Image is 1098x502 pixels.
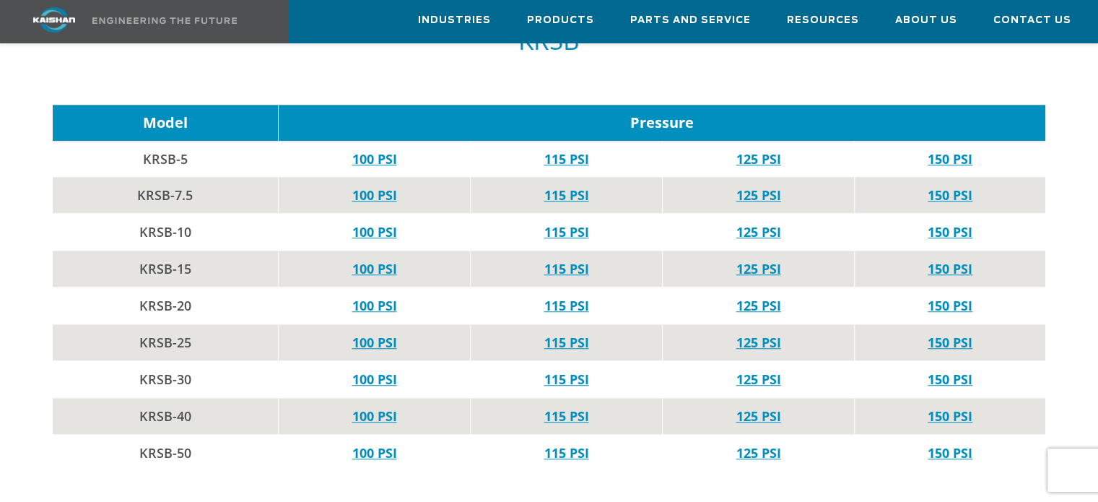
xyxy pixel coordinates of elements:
a: 100 PSI [352,150,396,168]
a: 100 PSI [352,371,396,388]
span: Resources [787,12,859,29]
a: Products [527,1,594,40]
a: 100 PSI [352,223,396,241]
td: Pressure [278,105,1045,141]
a: 100 PSI [352,407,396,425]
a: 100 PSI [352,260,396,277]
a: Resources [787,1,859,40]
a: 125 PSI [736,297,781,314]
td: KRSB-15 [53,251,279,287]
a: About Us [895,1,957,40]
a: 125 PSI [736,223,781,241]
a: 150 PSI [928,186,972,204]
a: 115 PSI [544,260,589,277]
td: KRSB-20 [53,287,279,324]
a: Contact Us [993,1,1071,40]
a: 150 PSI [928,260,972,277]
img: Engineering the future [92,17,237,24]
a: 115 PSI [544,407,589,425]
a: 100 PSI [352,334,396,351]
td: KRSB-40 [53,398,279,435]
a: 100 PSI [352,444,396,462]
a: 150 PSI [928,150,972,168]
span: Products [527,12,594,29]
span: Industries [418,12,491,29]
td: Model [53,105,279,141]
a: 115 PSI [544,150,589,168]
a: 150 PSI [928,334,972,351]
a: 100 PSI [352,186,396,204]
a: 125 PSI [736,186,781,204]
a: 115 PSI [544,444,589,462]
a: 115 PSI [544,186,589,204]
a: 150 PSI [928,223,972,241]
span: Parts and Service [630,12,751,29]
span: About Us [895,12,957,29]
td: KRSB-25 [53,324,279,361]
a: 115 PSI [544,297,589,314]
a: 100 PSI [352,297,396,314]
a: 125 PSI [736,260,781,277]
a: 125 PSI [736,150,781,168]
a: Industries [418,1,491,40]
a: 150 PSI [928,297,972,314]
a: 115 PSI [544,371,589,388]
h5: KRSB [53,27,1045,54]
a: 150 PSI [928,407,972,425]
a: 125 PSI [736,444,781,462]
td: KRSB-7.5 [53,177,279,214]
a: 125 PSI [736,371,781,388]
a: 125 PSI [736,334,781,351]
a: 115 PSI [544,223,589,241]
td: KRSB-50 [53,435,279,472]
td: KRSB-5 [53,141,279,177]
a: 150 PSI [928,371,972,388]
span: Contact Us [993,12,1071,29]
td: KRSB-10 [53,214,279,251]
a: 125 PSI [736,407,781,425]
a: 150 PSI [928,444,972,462]
td: KRSB-30 [53,361,279,398]
a: Parts and Service [630,1,751,40]
a: 115 PSI [544,334,589,351]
